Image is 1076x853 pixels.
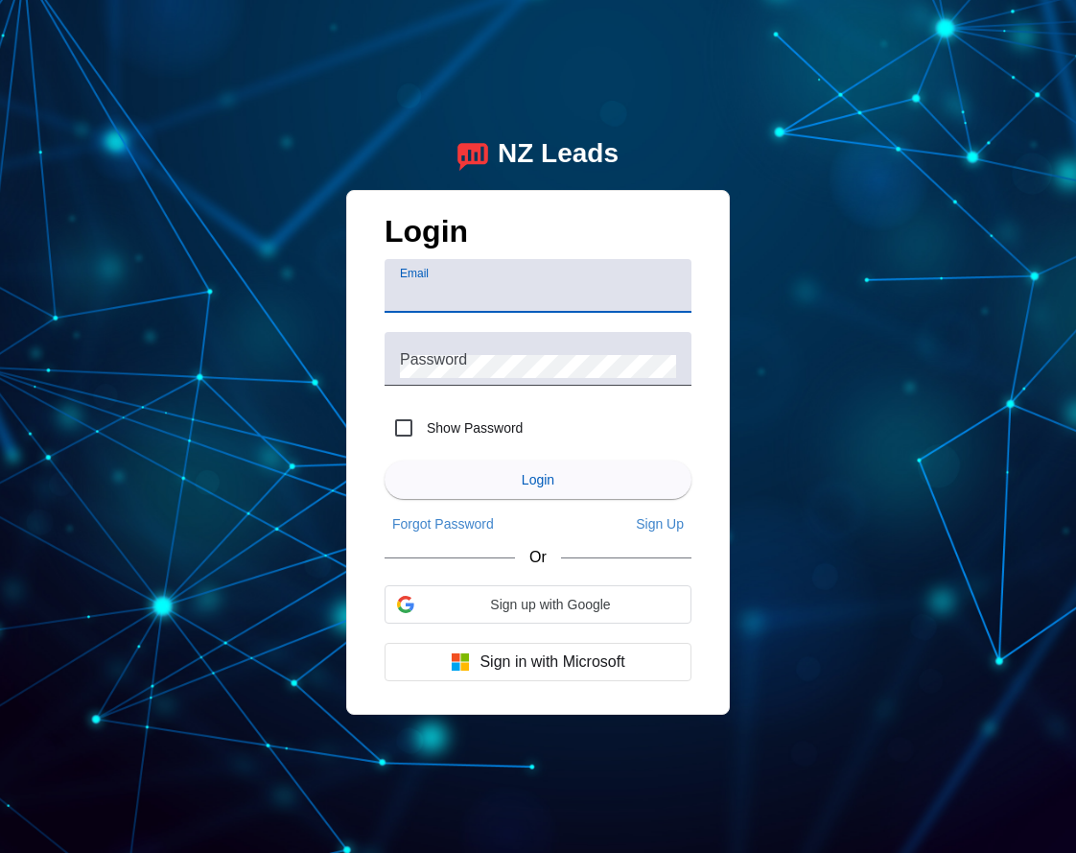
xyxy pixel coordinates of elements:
[636,516,684,532] span: Sign Up
[451,652,470,672] img: Microsoft logo
[385,585,691,624] div: Sign up with Google
[385,461,691,499] button: Login
[457,138,488,171] img: logo
[529,549,547,566] span: Or
[498,138,619,171] div: NZ Leads
[385,214,691,259] h1: Login
[400,350,467,367] mat-label: Password
[400,267,429,279] mat-label: Email
[392,516,494,532] span: Forgot Password
[423,418,523,438] label: Show Password
[385,643,691,681] button: Sign in with Microsoft
[422,597,679,612] span: Sign up with Google
[522,472,554,487] span: Login
[457,138,619,171] a: logoNZ Leads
